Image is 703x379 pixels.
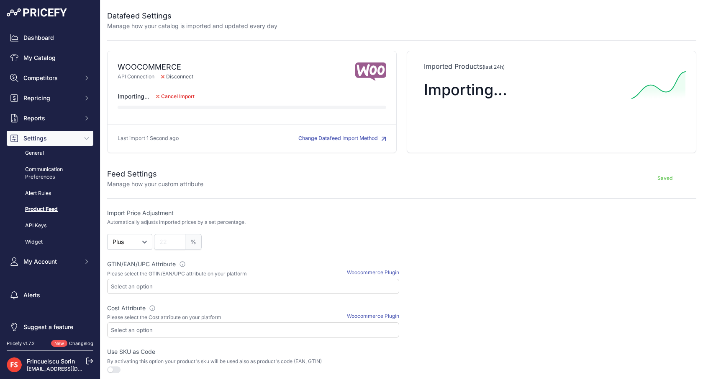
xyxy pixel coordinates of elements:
[7,254,93,269] button: My Account
[107,180,203,188] p: Manage how your custom attribute
[118,92,149,101] span: Importing...
[23,257,78,266] span: My Account
[107,270,247,277] p: Please select the GTIN/EAN/UPC attribute on your platform
[7,70,93,86] button: Competitors
[7,162,93,184] a: Communication Preferences
[7,218,93,233] a: API Keys
[107,219,246,226] p: Automatically adjusts imported prices by a set percentage.
[7,288,93,303] a: Alerts
[7,319,93,335] a: Suggest a feature
[7,186,93,201] a: Alert Rules
[7,146,93,161] a: General
[7,235,93,249] a: Widget
[185,234,202,250] span: %
[118,61,355,73] div: WOOCOMMERCE
[347,313,399,319] a: Woocommerce Plugin
[7,111,93,126] button: Reports
[118,135,179,143] p: Last import 1 Second ago
[7,202,93,217] a: Product Feed
[7,30,93,45] a: Dashboard
[27,358,75,365] a: Frincuelscu Sorin
[424,80,507,99] span: Importing...
[23,134,78,143] span: Settings
[107,358,399,365] p: By activating this option your product's sku will be used also as product's code (EAN, GTIN)
[7,30,93,335] nav: Sidebar
[107,304,399,312] label: Cost Attribute
[107,168,203,180] h2: Feed Settings
[424,61,679,71] p: Imported Products
[107,10,277,22] h2: Datafeed Settings
[298,135,386,143] button: Change Datafeed Import Method
[27,366,114,372] a: [EMAIL_ADDRESS][DOMAIN_NAME]
[7,8,67,17] img: Pricefy Logo
[7,340,35,347] div: Pricefy v1.7.2
[69,340,93,346] a: Changelog
[107,348,399,356] label: Use SKU as Code
[107,260,399,268] label: GTIN/EAN/UPC Attribute
[154,234,185,250] input: 22
[7,91,93,106] button: Repricing
[634,171,696,185] button: Saved
[7,131,93,146] button: Settings
[51,340,67,347] span: New
[107,314,221,321] p: Please select the Cost attribute on your platform
[154,73,200,81] span: Disconnect
[7,50,93,65] a: My Catalog
[23,74,78,82] span: Competitors
[23,114,78,122] span: Reports
[23,94,78,102] span: Repricing
[107,209,399,217] label: Import Price Adjustment
[107,22,277,30] p: Manage how your catalog is imported and updated every day
[161,93,195,100] span: Cancel Import
[482,64,505,70] span: (last 24h)
[111,283,399,290] input: Select an option
[118,73,355,81] p: API Connection
[347,269,399,275] a: Woocommerce Plugin
[111,326,399,334] input: Select an option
